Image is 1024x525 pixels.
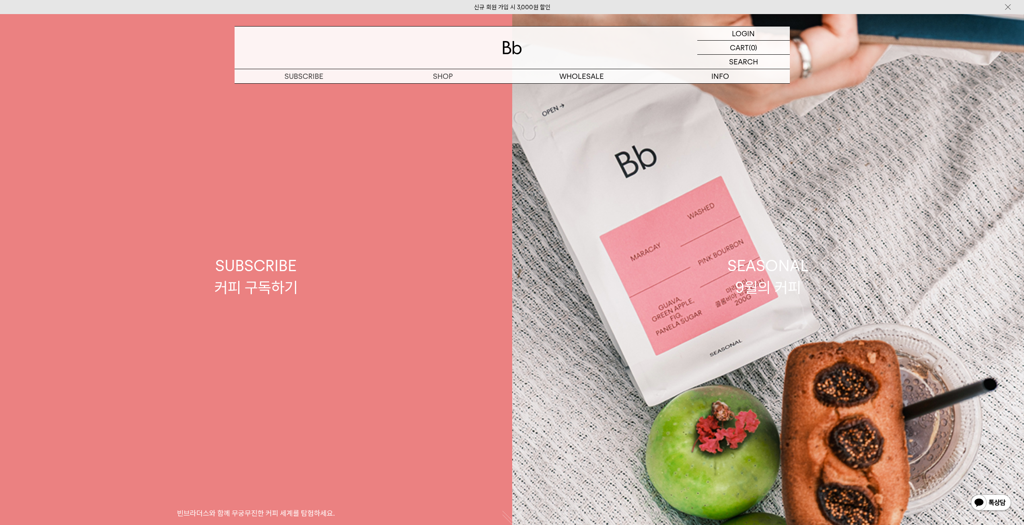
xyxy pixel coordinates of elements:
[732,27,755,40] p: LOGIN
[970,494,1012,513] img: 카카오톡 채널 1:1 채팅 버튼
[373,69,512,83] a: SHOP
[727,255,809,298] div: SEASONAL 9월의 커피
[730,41,749,54] p: CART
[503,41,522,54] img: 로고
[235,69,373,83] a: SUBSCRIBE
[651,69,790,83] p: INFO
[512,69,651,83] p: WHOLESALE
[474,4,550,11] a: 신규 회원 가입 시 3,000원 할인
[729,55,758,69] p: SEARCH
[697,41,790,55] a: CART (0)
[749,41,757,54] p: (0)
[214,255,298,298] div: SUBSCRIBE 커피 구독하기
[697,27,790,41] a: LOGIN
